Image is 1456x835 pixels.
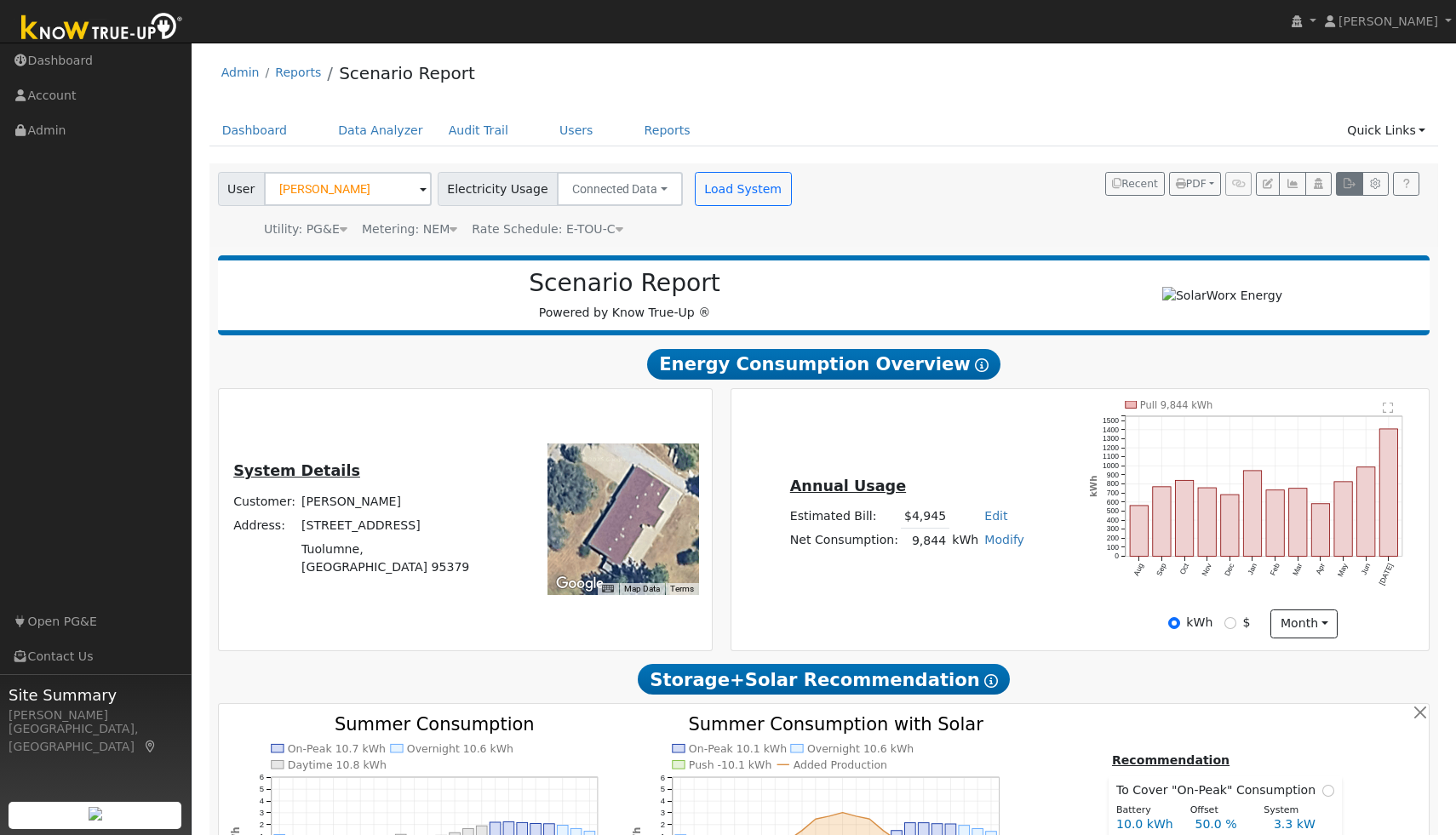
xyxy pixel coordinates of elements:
text: Push -10.1 kWh [689,758,772,771]
u: System Details [233,462,360,479]
button: Login As [1305,172,1332,196]
rect: onclick="" [1312,504,1330,557]
text: On-Peak 10.7 kWh [287,742,385,755]
div: 3.3 kW [1264,815,1343,833]
circle: onclick="" [881,829,885,832]
div: Utility: PG&E [264,220,347,238]
text: 1100 [1103,452,1119,460]
text: May [1336,562,1350,579]
span: Site Summary [9,683,182,706]
rect: onclick="" [1244,471,1262,557]
img: retrieve [89,807,102,821]
text: 400 [1107,516,1120,524]
text: 6 [661,773,665,782]
div: [PERSON_NAME] [9,706,182,724]
text: Summer Consumption [335,713,535,735]
text: 1300 [1103,434,1119,443]
img: Know True-Up [13,9,192,48]
text: Aug [1132,562,1145,577]
circle: onclick="" [841,811,845,815]
text: Dec [1223,562,1236,578]
div: 10.0 kWh [1107,815,1185,833]
u: Annual Usage [790,478,906,495]
text: Daytime 10.8 kWh [287,758,386,771]
text: Oct [1178,562,1191,576]
button: Map Data [624,583,660,595]
rect: onclick="" [1380,429,1398,557]
text: Overnight 10.6 kWh [807,742,914,755]
a: Audit Trail [436,115,521,146]
text: 1500 [1103,416,1119,425]
circle: onclick="" [855,815,858,818]
u: Recommendation [1112,753,1230,767]
text: 1200 [1103,443,1119,452]
a: Data Analyzer [325,115,436,146]
span: PDF [1176,178,1207,190]
text: Added Production [794,758,887,771]
span: Storage+Solar Recommendation [638,664,1009,695]
rect: onclick="" [1334,482,1352,557]
img: SolarWorx Energy [1162,287,1282,305]
rect: onclick="" [1130,506,1148,557]
a: Terms (opens in new tab) [670,584,694,593]
rect: onclick="" [1266,490,1284,557]
rect: onclick="" [1289,489,1307,557]
td: kWh [949,529,982,553]
div: 50.0 % [1186,815,1264,833]
text: Mar [1291,562,1304,577]
text: 5 [661,785,665,794]
a: Reports [275,66,321,79]
text: 700 [1107,489,1120,497]
button: Edit User [1256,172,1280,196]
div: Metering: NEM [362,220,457,238]
div: Powered by Know True-Up ® [226,269,1023,322]
div: Offset [1181,804,1255,818]
text: 800 [1107,479,1120,488]
text: kWh [1088,476,1098,497]
circle: onclick="" [868,818,872,821]
button: Recent [1105,172,1165,196]
a: Users [547,115,606,146]
span: Electricity Usage [438,172,558,206]
button: month [1270,609,1338,638]
text: 4 [259,796,264,805]
a: Reports [632,115,703,146]
input: $ [1224,617,1236,629]
text: On-Peak 10.1 kWh [689,742,787,755]
a: Edit [984,509,1007,523]
label: $ [1242,614,1250,632]
text: Nov [1200,562,1213,578]
rect: onclick="" [1357,467,1375,557]
rect: onclick="" [1176,480,1194,556]
text: 200 [1107,534,1120,542]
text: 3 [661,808,665,817]
text: Overnight 10.6 kWh [407,742,513,755]
text: 2 [259,820,263,829]
a: Modify [984,533,1024,546]
text: 900 [1107,471,1120,479]
button: Load System [695,172,792,206]
text: 4 [661,796,666,805]
text: 5 [259,785,263,794]
i: Show Help [975,358,989,372]
button: Multi-Series Graph [1279,172,1305,196]
span: Alias: HETOUC [472,222,622,236]
rect: onclick="" [1221,495,1239,556]
rect: onclick="" [1198,488,1216,557]
text: Jan [1246,562,1258,576]
i: Show Help [984,674,998,688]
a: Open this area in Google Maps (opens a new window) [552,573,608,595]
button: Export Interval Data [1336,172,1362,196]
button: Keyboard shortcuts [602,583,614,595]
img: Google [552,573,608,595]
text: 1000 [1103,461,1119,470]
text: Pull 9,844 kWh [1140,399,1213,411]
text: 1400 [1103,426,1119,434]
td: Net Consumption: [787,529,901,553]
text: 100 [1107,543,1120,552]
button: Connected Data [557,172,683,206]
text: 6 [259,773,263,782]
h2: Scenario Report [235,269,1014,298]
text: 600 [1107,498,1120,506]
span: To Cover "On-Peak" Consumption [1116,781,1322,799]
